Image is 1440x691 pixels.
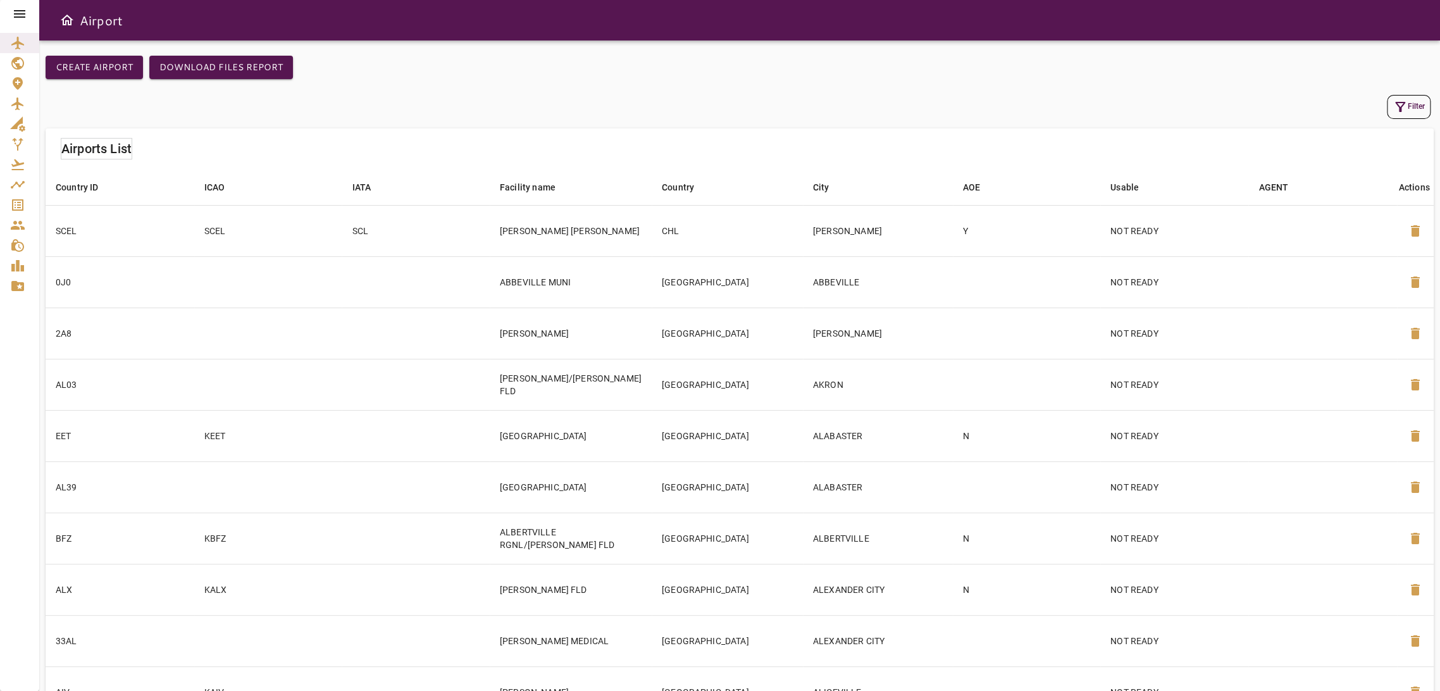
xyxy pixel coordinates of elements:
div: IATA [352,180,371,195]
td: [PERSON_NAME] FLD [490,564,652,615]
td: ALABASTER [803,461,953,513]
td: N [953,513,1100,564]
td: [GEOGRAPHIC_DATA] [490,410,652,461]
button: Create airport [46,56,143,79]
td: SCEL [46,205,194,256]
span: Usable [1110,180,1155,195]
td: ALX [46,564,194,615]
div: Facility name [500,180,556,195]
td: 0J0 [46,256,194,308]
td: [GEOGRAPHIC_DATA] [652,359,803,410]
td: [GEOGRAPHIC_DATA] [652,564,803,615]
span: Facility name [500,180,572,195]
div: City [813,180,829,195]
span: delete [1408,223,1423,239]
td: [PERSON_NAME] [803,205,953,256]
p: NOT READY [1110,378,1238,391]
span: delete [1408,428,1423,444]
span: ICAO [204,180,242,195]
td: [PERSON_NAME] [803,308,953,359]
span: delete [1408,326,1423,341]
td: [GEOGRAPHIC_DATA] [652,410,803,461]
td: AKRON [803,359,953,410]
span: delete [1408,377,1423,392]
td: [PERSON_NAME]/[PERSON_NAME] FLD [490,359,652,410]
h6: Airports List [61,139,132,159]
p: NOT READY [1110,481,1238,494]
button: Delete Airport [1400,318,1431,349]
div: ICAO [204,180,225,195]
button: Delete Airport [1400,216,1431,246]
button: Download Files Report [149,56,293,79]
td: ALABASTER [803,410,953,461]
td: Y [953,205,1100,256]
td: KBFZ [194,513,342,564]
td: SCEL [194,205,342,256]
td: [GEOGRAPHIC_DATA] [652,256,803,308]
td: [GEOGRAPHIC_DATA] [490,461,652,513]
td: [PERSON_NAME] MEDICAL [490,615,652,666]
button: Delete Airport [1400,472,1431,502]
td: N [953,410,1100,461]
td: ALBERTVILLE RGNL/[PERSON_NAME] FLD [490,513,652,564]
p: NOT READY [1110,635,1238,647]
p: NOT READY [1110,583,1238,596]
td: N [953,564,1100,615]
div: AOE [963,180,980,195]
td: BFZ [46,513,194,564]
span: City [813,180,846,195]
td: KALX [194,564,342,615]
span: AOE [963,180,996,195]
td: [GEOGRAPHIC_DATA] [652,615,803,666]
span: AGENT [1258,180,1305,195]
h6: Airport [80,10,123,30]
span: IATA [352,180,387,195]
span: delete [1408,275,1423,290]
button: Delete Airport [1400,421,1431,451]
button: Delete Airport [1400,370,1431,400]
span: delete [1408,531,1423,546]
button: Open drawer [54,8,80,33]
td: ALEXANDER CITY [803,564,953,615]
div: Country ID [56,180,99,195]
span: delete [1408,582,1423,597]
button: Delete Airport [1400,523,1431,554]
td: [PERSON_NAME] [PERSON_NAME] [490,205,652,256]
td: EET [46,410,194,461]
td: [GEOGRAPHIC_DATA] [652,461,803,513]
td: ALEXANDER CITY [803,615,953,666]
button: Delete Airport [1400,267,1431,297]
td: KEET [194,410,342,461]
td: ABBEVILLE [803,256,953,308]
button: Filter [1387,95,1431,119]
p: NOT READY [1110,430,1238,442]
td: CHL [652,205,803,256]
span: Country [662,180,711,195]
td: AL39 [46,461,194,513]
td: 33AL [46,615,194,666]
td: [GEOGRAPHIC_DATA] [652,513,803,564]
span: delete [1408,480,1423,495]
td: [PERSON_NAME] [490,308,652,359]
p: NOT READY [1110,276,1238,289]
td: ALBERTVILLE [803,513,953,564]
span: delete [1408,633,1423,649]
p: NOT READY [1110,225,1238,237]
p: NOT READY [1110,327,1238,340]
div: Country [662,180,694,195]
td: [GEOGRAPHIC_DATA] [652,308,803,359]
div: AGENT [1258,180,1288,195]
td: AL03 [46,359,194,410]
td: SCL [342,205,489,256]
p: NOT READY [1110,532,1238,545]
button: Delete Airport [1400,626,1431,656]
span: Country ID [56,180,115,195]
div: Usable [1110,180,1139,195]
button: Delete Airport [1400,575,1431,605]
td: ABBEVILLE MUNI [490,256,652,308]
td: 2A8 [46,308,194,359]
